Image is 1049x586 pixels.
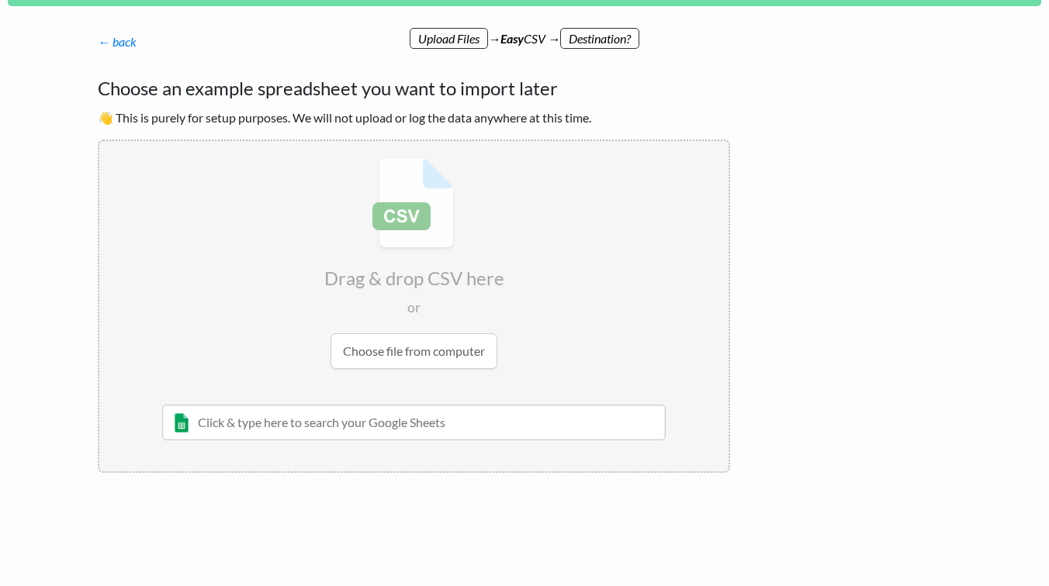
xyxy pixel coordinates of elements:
[971,508,1030,567] iframe: Drift Widget Chat Controller
[98,109,730,127] p: 👋 This is purely for setup purposes. We will not upload or log the data anywhere at this time.
[162,405,666,440] input: Click & type here to search your Google Sheets
[98,34,137,49] a: ← back
[98,74,730,102] h4: Choose an example spreadsheet you want to import later
[82,14,967,48] div: → CSV →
